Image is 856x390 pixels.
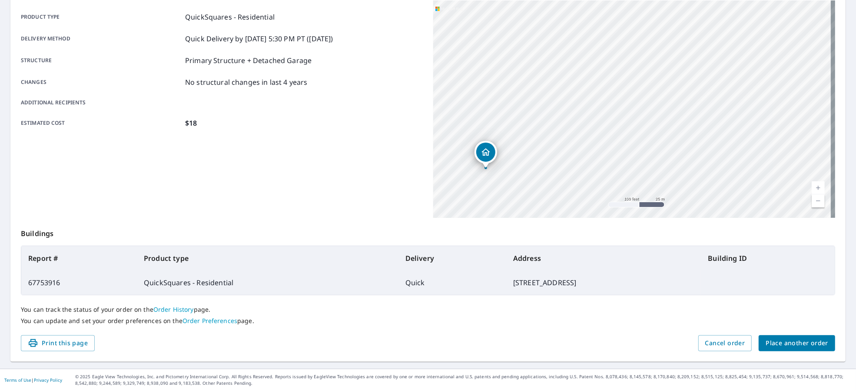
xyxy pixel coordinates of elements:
[4,377,31,383] a: Terms of Use
[185,12,275,22] p: QuickSquares - Residential
[474,141,497,168] div: Dropped pin, building 1, Residential property, 17 Thoroughbred Trl Penfield, NY 14526
[185,33,333,44] p: Quick Delivery by [DATE] 5:30 PM PT ([DATE])
[21,246,137,270] th: Report #
[21,118,182,128] p: Estimated cost
[398,246,506,270] th: Delivery
[21,33,182,44] p: Delivery method
[506,270,701,295] td: [STREET_ADDRESS]
[812,181,825,194] a: Current Level 18, Zoom In
[698,335,752,351] button: Cancel order
[153,305,194,313] a: Order History
[701,246,835,270] th: Building ID
[21,55,182,66] p: Structure
[21,317,835,325] p: You can update and set your order preferences on the page.
[21,270,137,295] td: 67753916
[759,335,835,351] button: Place another order
[21,335,95,351] button: Print this page
[812,194,825,207] a: Current Level 18, Zoom Out
[4,377,62,383] p: |
[137,246,398,270] th: Product type
[137,270,398,295] td: QuickSquares - Residential
[185,55,312,66] p: Primary Structure + Detached Garage
[21,77,182,87] p: Changes
[21,218,835,246] p: Buildings
[21,99,182,107] p: Additional recipients
[28,338,88,349] span: Print this page
[705,338,745,349] span: Cancel order
[185,77,308,87] p: No structural changes in last 4 years
[506,246,701,270] th: Address
[21,306,835,313] p: You can track the status of your order on the page.
[398,270,506,295] td: Quick
[182,317,237,325] a: Order Preferences
[185,118,197,128] p: $18
[766,338,828,349] span: Place another order
[21,12,182,22] p: Product type
[34,377,62,383] a: Privacy Policy
[75,373,852,387] p: © 2025 Eagle View Technologies, Inc. and Pictometry International Corp. All Rights Reserved. Repo...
